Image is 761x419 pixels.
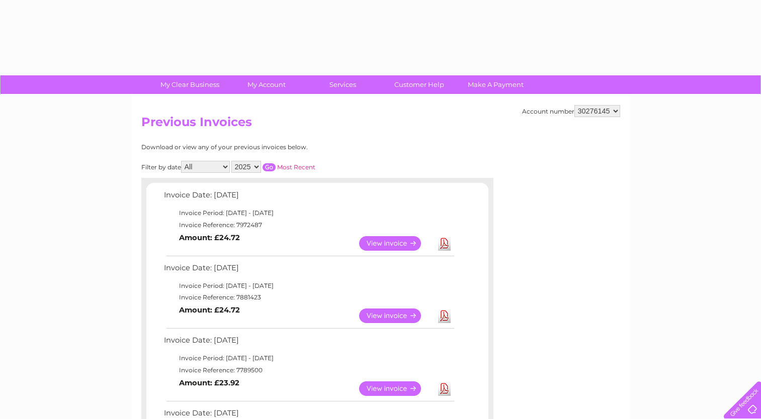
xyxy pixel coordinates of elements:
[161,364,456,376] td: Invoice Reference: 7789500
[179,233,240,242] b: Amount: £24.72
[378,75,461,94] a: Customer Help
[141,115,620,134] h2: Previous Invoices
[359,308,433,323] a: View
[161,352,456,364] td: Invoice Period: [DATE] - [DATE]
[359,236,433,251] a: View
[301,75,384,94] a: Services
[225,75,308,94] a: My Account
[161,219,456,231] td: Invoice Reference: 7972487
[161,207,456,219] td: Invoice Period: [DATE] - [DATE]
[438,236,451,251] a: Download
[161,280,456,292] td: Invoice Period: [DATE] - [DATE]
[454,75,537,94] a: Make A Payment
[161,261,456,280] td: Invoice Date: [DATE]
[522,105,620,117] div: Account number
[179,305,240,315] b: Amount: £24.72
[438,308,451,323] a: Download
[148,75,231,94] a: My Clear Business
[141,144,405,151] div: Download or view any of your previous invoices below.
[438,381,451,396] a: Download
[359,381,433,396] a: View
[277,163,315,171] a: Most Recent
[161,334,456,352] td: Invoice Date: [DATE]
[141,161,405,173] div: Filter by date
[161,291,456,303] td: Invoice Reference: 7881423
[179,378,239,387] b: Amount: £23.92
[161,188,456,207] td: Invoice Date: [DATE]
